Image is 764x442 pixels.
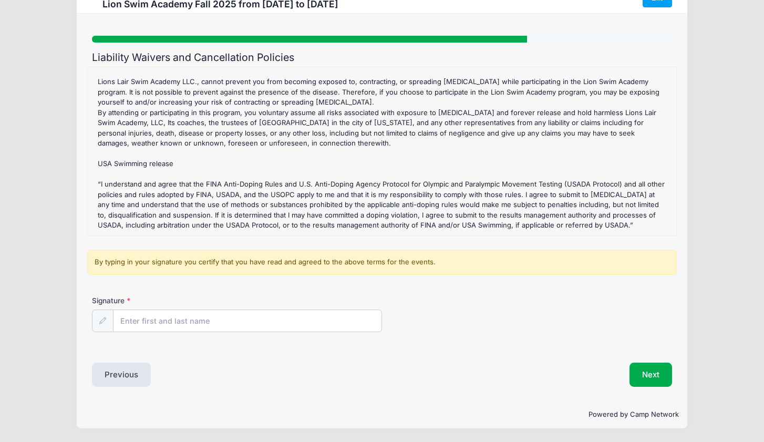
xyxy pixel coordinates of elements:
h2: Liability Waivers and Cancellation Policies [92,52,672,64]
div: : We will refund you all the session fee if you cancel one week prior the start. There is no refu... [93,73,672,230]
button: Previous [92,363,151,387]
p: Powered by Camp Network [85,409,678,420]
input: Enter first and last name [113,310,382,332]
label: Signature [92,295,237,306]
div: By typing in your signature you certify that you have read and agreed to the above terms for the ... [87,250,677,275]
button: Next [629,363,672,387]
